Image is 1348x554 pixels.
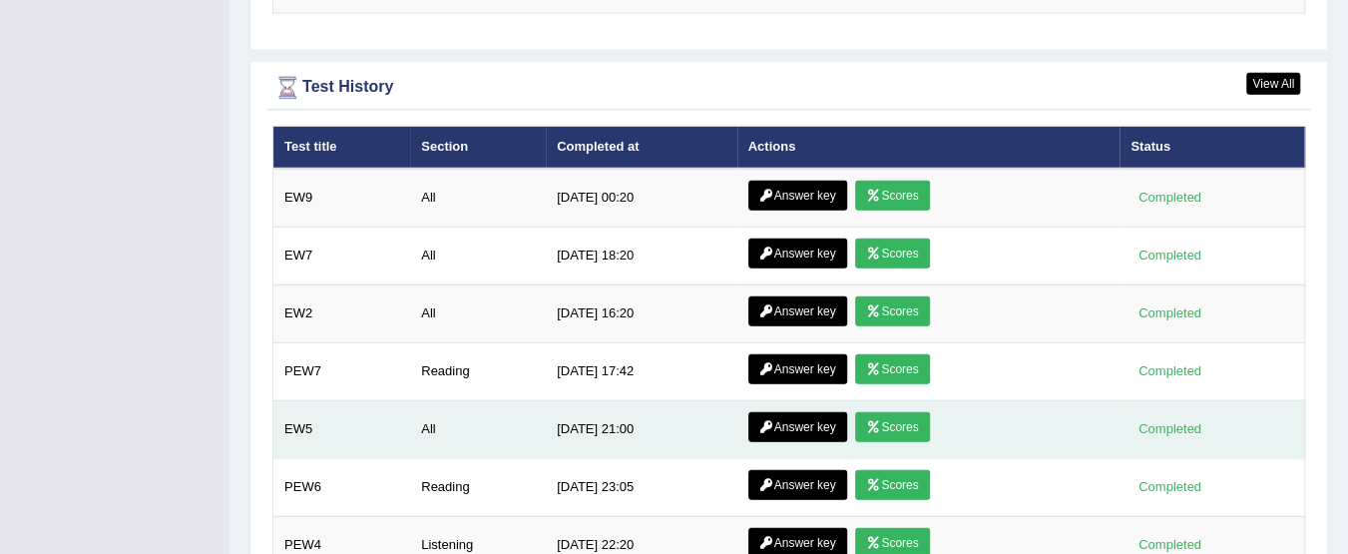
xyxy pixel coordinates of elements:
td: [DATE] 18:20 [546,227,737,284]
a: Answer key [748,181,847,211]
div: Test History [272,73,1305,103]
a: Answer key [748,296,847,326]
a: Answer key [748,412,847,442]
td: [DATE] 00:20 [546,169,737,228]
div: Completed [1130,419,1208,440]
a: Scores [855,296,929,326]
a: Scores [855,470,929,500]
a: Answer key [748,470,847,500]
td: Reading [410,342,546,400]
td: EW2 [273,284,411,342]
div: Completed [1130,477,1208,498]
div: Completed [1130,188,1208,209]
td: EW7 [273,227,411,284]
td: All [410,400,546,458]
a: Scores [855,354,929,384]
a: View All [1246,73,1300,95]
td: [DATE] 23:05 [546,458,737,516]
td: All [410,284,546,342]
td: EW9 [273,169,411,228]
div: Completed [1130,246,1208,267]
td: [DATE] 21:00 [546,400,737,458]
th: Status [1120,127,1304,169]
a: Scores [855,239,929,269]
td: PEW7 [273,342,411,400]
th: Completed at [546,127,737,169]
td: [DATE] 16:20 [546,284,737,342]
div: Completed [1130,303,1208,324]
th: Actions [737,127,1121,169]
a: Answer key [748,354,847,384]
td: PEW6 [273,458,411,516]
a: Scores [855,181,929,211]
td: EW5 [273,400,411,458]
th: Test title [273,127,411,169]
td: All [410,169,546,228]
div: Completed [1130,361,1208,382]
td: All [410,227,546,284]
a: Scores [855,412,929,442]
th: Section [410,127,546,169]
a: Answer key [748,239,847,269]
td: [DATE] 17:42 [546,342,737,400]
td: Reading [410,458,546,516]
